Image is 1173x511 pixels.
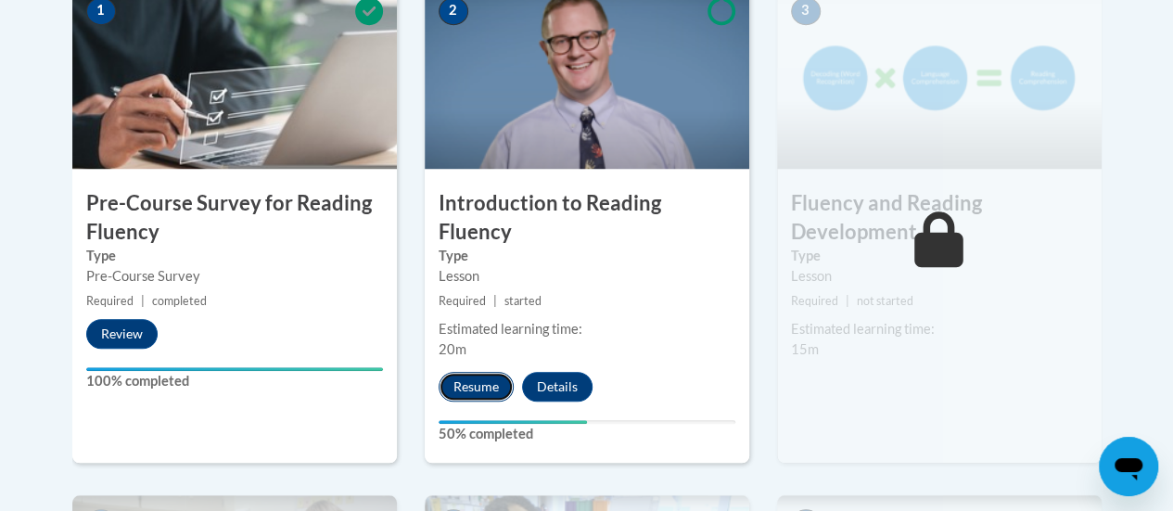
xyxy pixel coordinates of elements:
[857,294,913,308] span: not started
[504,294,542,308] span: started
[152,294,207,308] span: completed
[86,246,383,266] label: Type
[791,246,1088,266] label: Type
[86,294,134,308] span: Required
[439,319,735,339] div: Estimated learning time:
[86,367,383,371] div: Your progress
[439,420,587,424] div: Your progress
[522,372,593,402] button: Details
[86,319,158,349] button: Review
[777,189,1102,247] h3: Fluency and Reading Development
[791,294,838,308] span: Required
[791,319,1088,339] div: Estimated learning time:
[86,371,383,391] label: 100% completed
[1099,437,1158,496] iframe: Button to launch messaging window
[493,294,497,308] span: |
[439,424,735,444] label: 50% completed
[439,341,466,357] span: 20m
[439,372,514,402] button: Resume
[72,189,397,247] h3: Pre-Course Survey for Reading Fluency
[439,246,735,266] label: Type
[141,294,145,308] span: |
[439,294,486,308] span: Required
[846,294,849,308] span: |
[425,189,749,247] h3: Introduction to Reading Fluency
[86,266,383,287] div: Pre-Course Survey
[791,341,819,357] span: 15m
[439,266,735,287] div: Lesson
[791,266,1088,287] div: Lesson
